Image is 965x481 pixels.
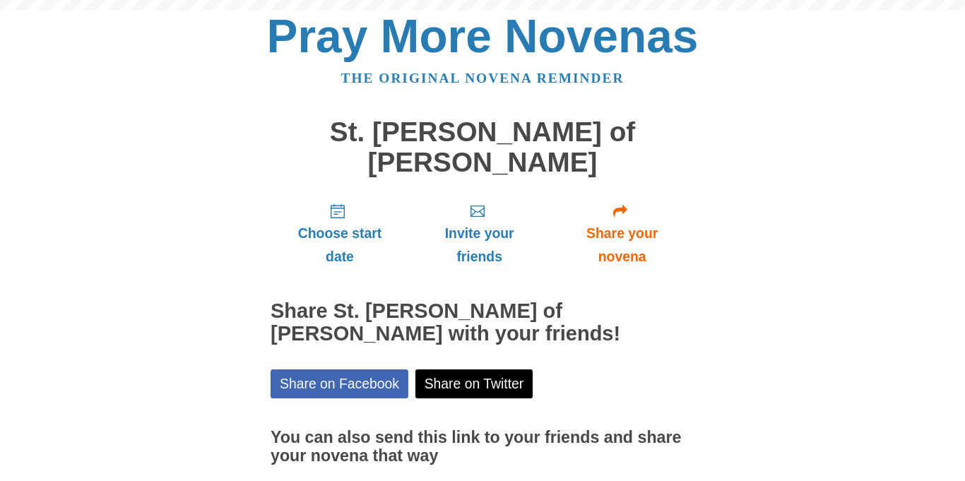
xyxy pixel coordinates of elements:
[285,222,395,268] span: Choose start date
[564,222,680,268] span: Share your novena
[415,369,533,398] a: Share on Twitter
[271,300,694,345] h2: Share St. [PERSON_NAME] of [PERSON_NAME] with your friends!
[271,429,694,465] h3: You can also send this link to your friends and share your novena that way
[271,117,694,177] h1: St. [PERSON_NAME] of [PERSON_NAME]
[271,369,408,398] a: Share on Facebook
[341,71,624,85] a: The original novena reminder
[423,222,535,268] span: Invite your friends
[409,191,550,275] a: Invite your friends
[271,191,409,275] a: Choose start date
[267,10,699,62] a: Pray More Novenas
[550,191,694,275] a: Share your novena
